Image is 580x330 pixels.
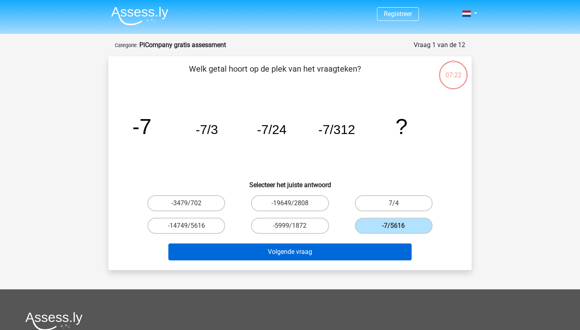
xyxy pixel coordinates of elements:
[355,195,433,211] label: 7/4
[147,218,225,234] label: -14749/5616
[132,114,151,138] tspan: -7
[196,122,218,137] tspan: -7/3
[355,218,433,234] label: -7/5616
[111,6,168,25] img: Assessly
[139,41,226,49] strong: PiCompany gratis assessment
[396,114,408,138] tspan: ?
[318,122,355,137] tspan: -7/312
[251,218,329,234] label: -5999/1872
[115,42,138,48] small: Categorie:
[147,195,225,211] label: -3479/702
[251,195,329,211] label: -19649/2808
[121,63,429,87] p: Welk getal hoort op de plek van het vraagteken?
[168,243,412,260] button: Volgende vraag
[384,10,412,18] a: Registreer
[414,40,465,50] div: Vraag 1 van de 12
[438,60,468,80] div: 07:22
[257,122,286,137] tspan: -7/24
[121,175,459,189] h6: Selecteer het juiste antwoord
